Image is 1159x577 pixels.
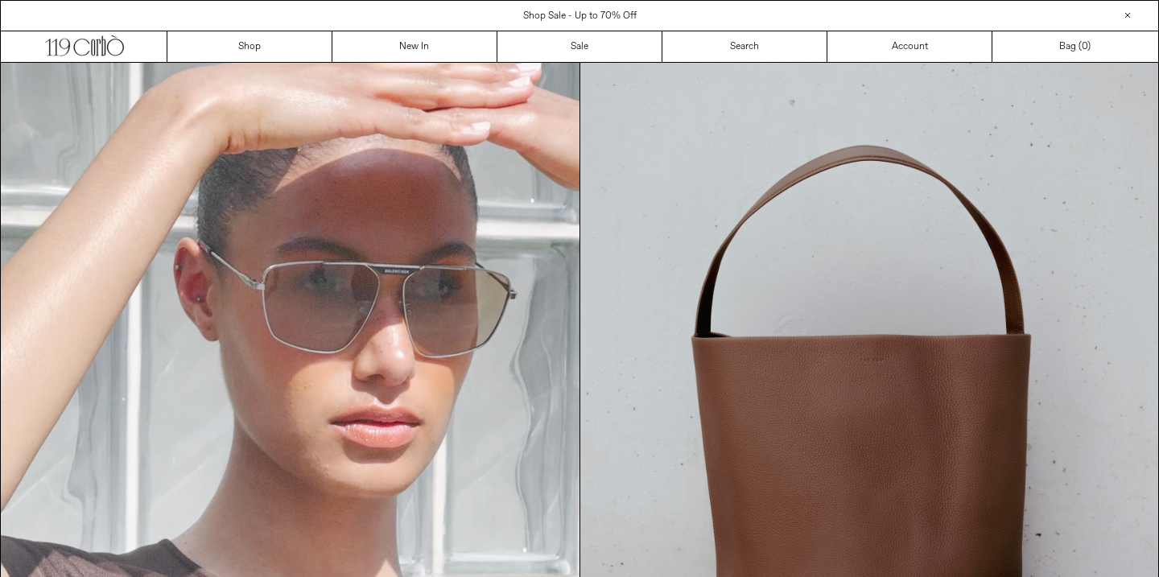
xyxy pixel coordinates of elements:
a: Bag () [992,31,1157,62]
a: Sale [497,31,662,62]
span: ) [1082,39,1091,54]
a: Shop [167,31,332,62]
span: 0 [1082,40,1087,53]
a: Search [662,31,827,62]
a: Account [827,31,992,62]
a: Shop Sale - Up to 70% Off [523,10,637,23]
a: New In [332,31,497,62]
